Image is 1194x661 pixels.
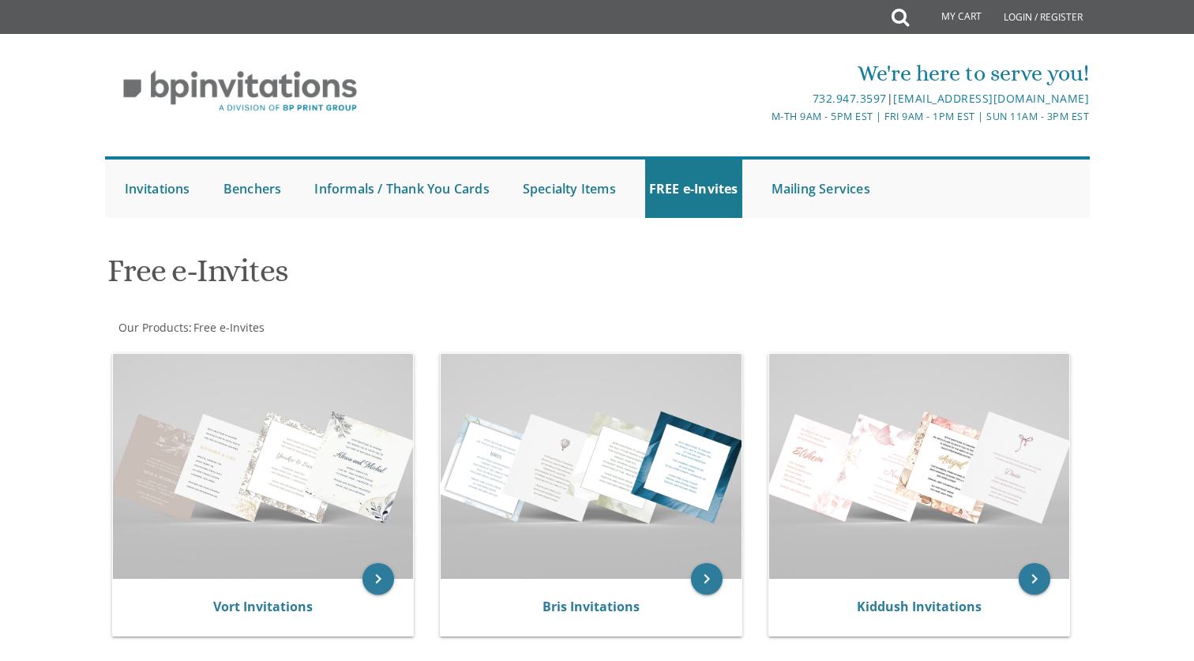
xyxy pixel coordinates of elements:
[362,563,394,595] a: keyboard_arrow_right
[434,108,1089,125] div: M-Th 9am - 5pm EST | Fri 9am - 1pm EST | Sun 11am - 3pm EST
[543,598,640,615] a: Bris Invitations
[220,160,286,218] a: Benchers
[813,91,887,106] a: 732.947.3597
[113,354,414,579] img: Vort Invitations
[117,320,189,335] a: Our Products
[105,320,598,336] div: :
[107,254,752,300] h1: Free e-Invites
[768,160,874,218] a: Mailing Services
[213,598,313,615] a: Vort Invitations
[192,320,265,335] a: Free e-Invites
[310,160,493,218] a: Informals / Thank You Cards
[434,58,1089,89] div: We're here to serve you!
[121,160,194,218] a: Invitations
[441,354,742,579] img: Bris Invitations
[105,58,376,124] img: BP Invitation Loft
[519,160,620,218] a: Specialty Items
[907,2,993,33] a: My Cart
[645,160,742,218] a: FREE e-Invites
[434,89,1089,108] div: |
[1019,563,1050,595] a: keyboard_arrow_right
[769,354,1070,579] img: Kiddush Invitations
[193,320,265,335] span: Free e-Invites
[691,563,723,595] a: keyboard_arrow_right
[857,598,982,615] a: Kiddush Invitations
[893,91,1089,106] a: [EMAIL_ADDRESS][DOMAIN_NAME]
